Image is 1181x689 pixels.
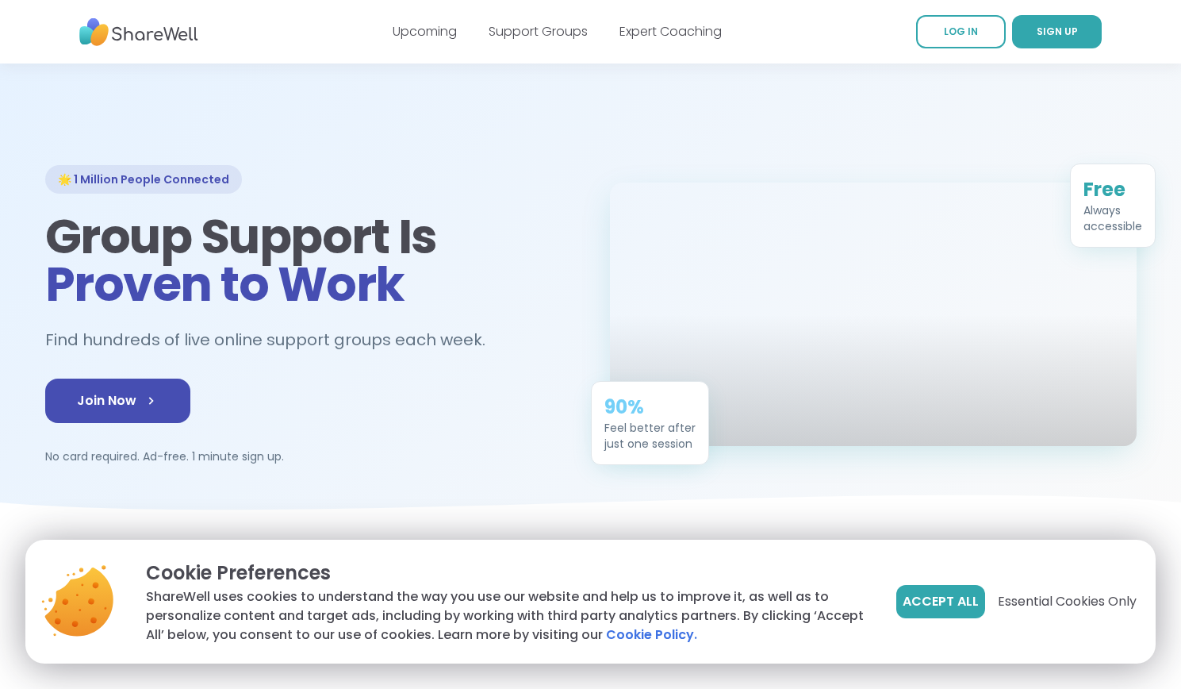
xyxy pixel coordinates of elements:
div: 🌟 1 Million People Connected [45,165,242,194]
a: Expert Coaching [619,22,722,40]
span: SIGN UP [1037,25,1078,38]
div: Always accessible [1083,202,1142,234]
p: Cookie Preferences [146,559,871,587]
span: Essential Cookies Only [998,592,1137,611]
a: Join Now [45,379,190,423]
span: Accept All [903,592,979,611]
a: Support Groups [489,22,588,40]
span: LOG IN [944,25,978,38]
h1: Group Support Is [45,213,572,308]
p: No card required. Ad-free. 1 minute sign up. [45,448,572,464]
p: ShareWell uses cookies to understand the way you use our website and help us to improve it, as we... [146,587,871,645]
div: 90% [604,395,696,420]
h2: Find hundreds of live online support groups each week. [45,327,502,353]
span: Join Now [77,391,159,410]
a: Cookie Policy. [606,625,697,645]
button: Accept All [896,585,985,618]
div: Feel better after just one session [604,420,696,452]
a: Upcoming [393,22,457,40]
a: SIGN UP [1012,15,1102,48]
div: Free [1083,177,1142,202]
a: LOG IN [916,15,1006,48]
img: ShareWell Nav Logo [79,10,198,54]
span: Proven to Work [45,251,405,318]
